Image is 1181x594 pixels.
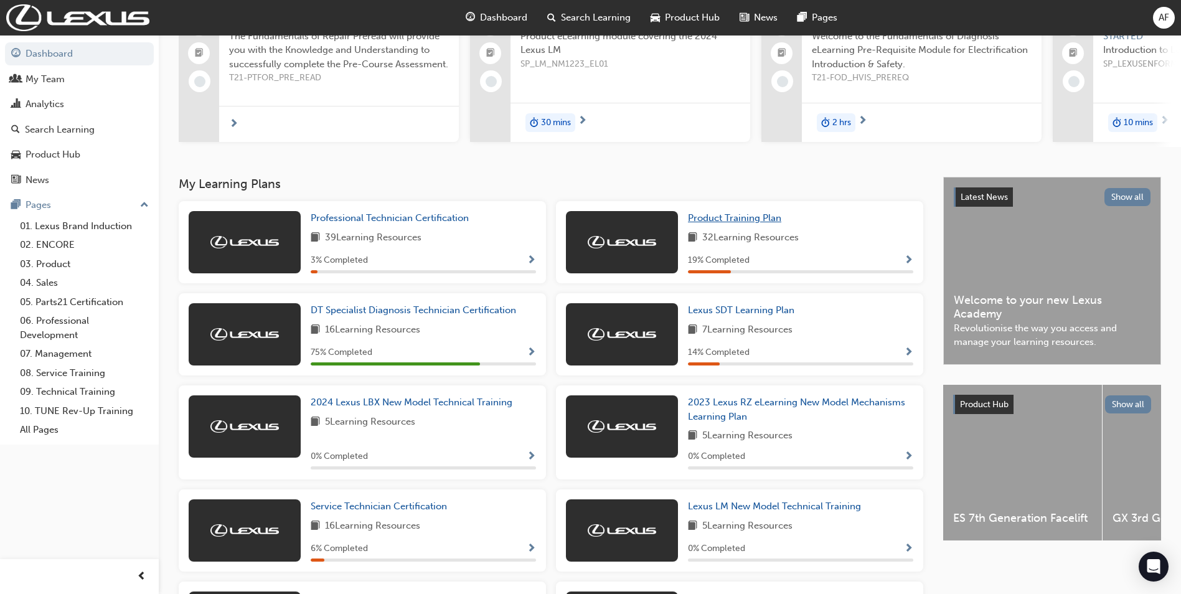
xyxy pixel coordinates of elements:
[229,29,449,72] span: The Fundamentals of Repair Preread will provide you with the Knowledge and Understanding to succe...
[325,519,420,534] span: 16 Learning Resources
[821,115,830,131] span: duration-icon
[688,397,905,422] span: 2023 Lexus RZ eLearning New Model Mechanisms Learning Plan
[11,175,21,186] span: news-icon
[311,450,368,464] span: 0 % Completed
[1113,115,1121,131] span: duration-icon
[665,11,720,25] span: Product Hub
[15,217,154,236] a: 01. Lexus Brand Induction
[5,194,154,217] button: Pages
[904,451,913,463] span: Show Progress
[210,236,279,248] img: Trak
[943,385,1102,540] a: ES 7th Generation Facelift
[688,303,799,318] a: Lexus SDT Learning Plan
[311,303,521,318] a: DT Specialist Diagnosis Technician Certification
[761,5,1042,142] a: 0Electrification Introduction & SafetyWelcome to the Fundamentals of Diagnosis eLearning Pre-Requ...
[1069,45,1078,62] span: booktick-icon
[1068,76,1080,87] span: learningRecordVerb_NONE-icon
[1153,7,1175,29] button: AF
[904,253,913,268] button: Show Progress
[954,321,1150,349] span: Revolutionise the way you access and manage your learning resources.
[688,499,866,514] a: Lexus LM New Model Technical Training
[15,255,154,274] a: 03. Product
[812,29,1032,72] span: Welcome to the Fundamentals of Diagnosis eLearning Pre-Requisite Module for Electrification Intro...
[953,511,1092,526] span: ES 7th Generation Facelift
[904,449,913,464] button: Show Progress
[6,4,149,31] a: Trak
[1139,552,1169,582] div: Open Intercom Messenger
[651,10,660,26] span: car-icon
[702,323,793,338] span: 7 Learning Resources
[561,11,631,25] span: Search Learning
[1104,188,1151,206] button: Show all
[688,395,913,423] a: 2023 Lexus RZ eLearning New Model Mechanisms Learning Plan
[466,10,475,26] span: guage-icon
[11,74,21,85] span: people-icon
[179,177,923,191] h3: My Learning Plans
[527,347,536,359] span: Show Progress
[641,5,730,31] a: car-iconProduct Hub
[547,10,556,26] span: search-icon
[15,382,154,402] a: 09. Technical Training
[311,323,320,338] span: book-icon
[798,10,807,26] span: pages-icon
[311,397,512,408] span: 2024 Lexus LBX New Model Technical Training
[311,415,320,430] span: book-icon
[812,11,837,25] span: Pages
[11,125,20,136] span: search-icon
[688,230,697,246] span: book-icon
[325,230,421,246] span: 39 Learning Resources
[702,428,793,444] span: 5 Learning Resources
[702,230,799,246] span: 32 Learning Resources
[15,273,154,293] a: 04. Sales
[754,11,778,25] span: News
[788,5,847,31] a: pages-iconPages
[527,255,536,266] span: Show Progress
[527,345,536,361] button: Show Progress
[210,524,279,537] img: Trak
[588,328,656,341] img: Trak
[778,45,786,62] span: booktick-icon
[943,177,1161,365] a: Latest NewsShow allWelcome to your new Lexus AcademyRevolutionise the way you access and manage y...
[5,42,154,65] a: Dashboard
[960,399,1009,410] span: Product Hub
[26,173,49,187] div: News
[5,40,154,194] button: DashboardMy TeamAnalyticsSearch LearningProduct HubNews
[530,115,539,131] span: duration-icon
[229,71,449,85] span: T21-PTFOR_PRE_READ
[5,169,154,192] a: News
[527,253,536,268] button: Show Progress
[456,5,537,31] a: guage-iconDashboard
[904,544,913,555] span: Show Progress
[588,524,656,537] img: Trak
[470,5,750,142] a: 2024 Lexus LM Product eLearningProduct eLearning module covering the 2024 Lexus LMSP_LM_NM1223_EL...
[311,395,517,410] a: 2024 Lexus LBX New Model Technical Training
[325,415,415,430] span: 5 Learning Resources
[15,402,154,421] a: 10. TUNE Rev-Up Training
[15,420,154,440] a: All Pages
[311,542,368,556] span: 6 % Completed
[527,541,536,557] button: Show Progress
[832,116,851,130] span: 2 hrs
[688,253,750,268] span: 19 % Completed
[904,541,913,557] button: Show Progress
[688,212,781,224] span: Product Training Plan
[954,293,1150,321] span: Welcome to your new Lexus Academy
[688,304,794,316] span: Lexus SDT Learning Plan
[1160,116,1169,127] span: next-icon
[311,519,320,534] span: book-icon
[311,211,474,225] a: Professional Technician Certification
[210,420,279,433] img: Trak
[688,542,745,556] span: 0 % Completed
[688,323,697,338] span: book-icon
[904,345,913,361] button: Show Progress
[702,519,793,534] span: 5 Learning Resources
[15,344,154,364] a: 07. Management
[688,519,697,534] span: book-icon
[5,68,154,91] a: My Team
[137,569,146,585] span: prev-icon
[311,346,372,360] span: 75 % Completed
[25,123,95,137] div: Search Learning
[229,119,238,130] span: next-icon
[15,235,154,255] a: 02. ENCORE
